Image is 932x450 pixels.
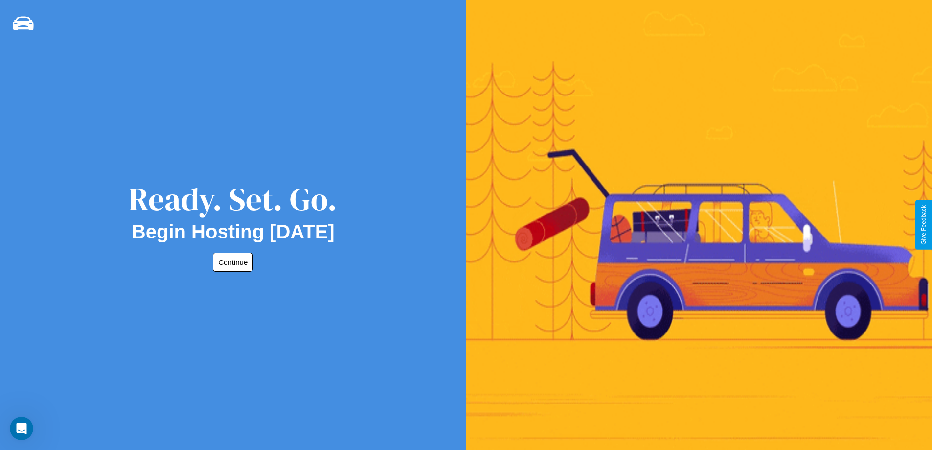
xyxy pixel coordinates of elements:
h2: Begin Hosting [DATE] [132,221,335,243]
button: Continue [213,253,253,272]
iframe: Intercom live chat [10,417,33,440]
div: Ready. Set. Go. [129,177,337,221]
div: Give Feedback [920,205,927,245]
